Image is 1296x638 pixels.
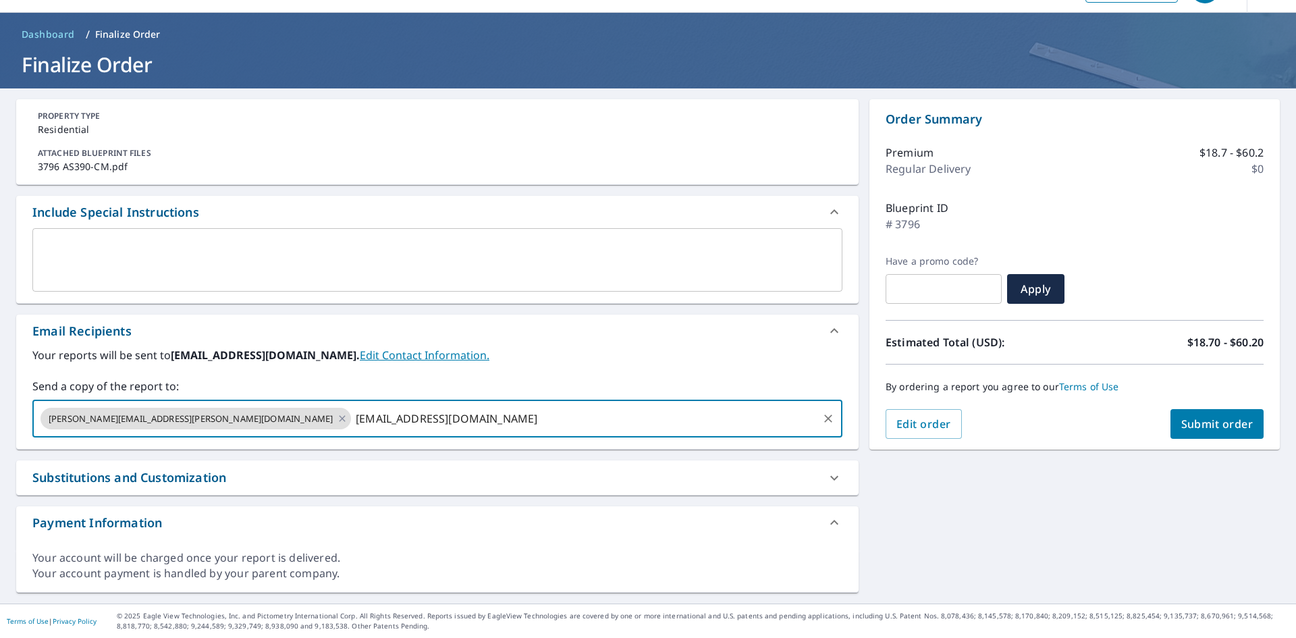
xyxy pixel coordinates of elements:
[886,144,934,161] p: Premium
[16,196,859,228] div: Include Special Instructions
[95,28,161,41] p: Finalize Order
[1007,274,1064,304] button: Apply
[40,413,341,425] span: [PERSON_NAME][EMAIL_ADDRESS][PERSON_NAME][DOMAIN_NAME]
[32,378,842,394] label: Send a copy of the report to:
[16,506,859,539] div: Payment Information
[886,381,1264,393] p: By ordering a report you agree to our
[1170,409,1264,439] button: Submit order
[886,216,920,232] p: # 3796
[1199,144,1264,161] p: $18.7 - $60.2
[819,409,838,428] button: Clear
[886,200,948,216] p: Blueprint ID
[16,460,859,495] div: Substitutions and Customization
[886,409,962,439] button: Edit order
[1018,282,1054,296] span: Apply
[896,417,951,431] span: Edit order
[32,203,199,221] div: Include Special Instructions
[16,24,80,45] a: Dashboard
[117,611,1289,631] p: © 2025 Eagle View Technologies, Inc. and Pictometry International Corp. All Rights Reserved. Repo...
[38,122,837,136] p: Residential
[32,322,132,340] div: Email Recipients
[86,26,90,43] li: /
[886,255,1002,267] label: Have a promo code?
[16,51,1280,78] h1: Finalize Order
[53,616,97,626] a: Privacy Policy
[886,161,971,177] p: Regular Delivery
[32,469,226,487] div: Substitutions and Customization
[886,334,1075,350] p: Estimated Total (USD):
[1181,417,1253,431] span: Submit order
[886,110,1264,128] p: Order Summary
[38,110,837,122] p: PROPERTY TYPE
[360,348,489,363] a: EditContactInfo
[38,159,837,174] p: 3796 AS390-CM.pdf
[32,566,842,581] div: Your account payment is handled by your parent company.
[7,616,49,626] a: Terms of Use
[38,147,837,159] p: ATTACHED BLUEPRINT FILES
[32,550,842,566] div: Your account will be charged once your report is delivered.
[1251,161,1264,177] p: $0
[16,315,859,347] div: Email Recipients
[1059,380,1119,393] a: Terms of Use
[40,408,351,429] div: [PERSON_NAME][EMAIL_ADDRESS][PERSON_NAME][DOMAIN_NAME]
[1187,334,1264,350] p: $18.70 - $60.20
[16,24,1280,45] nav: breadcrumb
[32,347,842,363] label: Your reports will be sent to
[22,28,75,41] span: Dashboard
[171,348,360,363] b: [EMAIL_ADDRESS][DOMAIN_NAME].
[32,514,162,532] div: Payment Information
[7,617,97,625] p: |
